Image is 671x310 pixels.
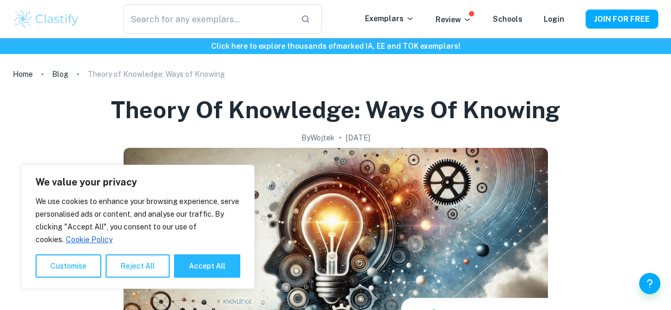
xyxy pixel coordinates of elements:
[493,15,522,23] a: Schools
[21,165,255,289] div: We value your privacy
[365,13,414,24] p: Exemplars
[13,67,33,82] a: Home
[2,40,669,52] h6: Click here to explore thousands of marked IA, EE and TOK exemplars !
[13,8,80,30] img: Clastify logo
[111,94,560,126] h1: Theory of Knowledge: Ways of Knowing
[65,235,113,244] a: Cookie Policy
[339,132,342,144] p: •
[36,176,240,189] p: We value your privacy
[544,15,564,23] a: Login
[346,132,370,144] h2: [DATE]
[586,10,658,29] button: JOIN FOR FREE
[88,68,225,80] p: Theory of Knowledge: Ways of Knowing
[36,254,101,278] button: Customise
[106,254,170,278] button: Reject All
[123,4,293,34] input: Search for any exemplars...
[174,254,240,278] button: Accept All
[36,195,240,246] p: We use cookies to enhance your browsing experience, serve personalised ads or content, and analys...
[301,132,335,144] h2: By Wojtek
[52,67,68,82] a: Blog
[435,14,472,25] p: Review
[639,273,660,294] button: Help and Feedback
